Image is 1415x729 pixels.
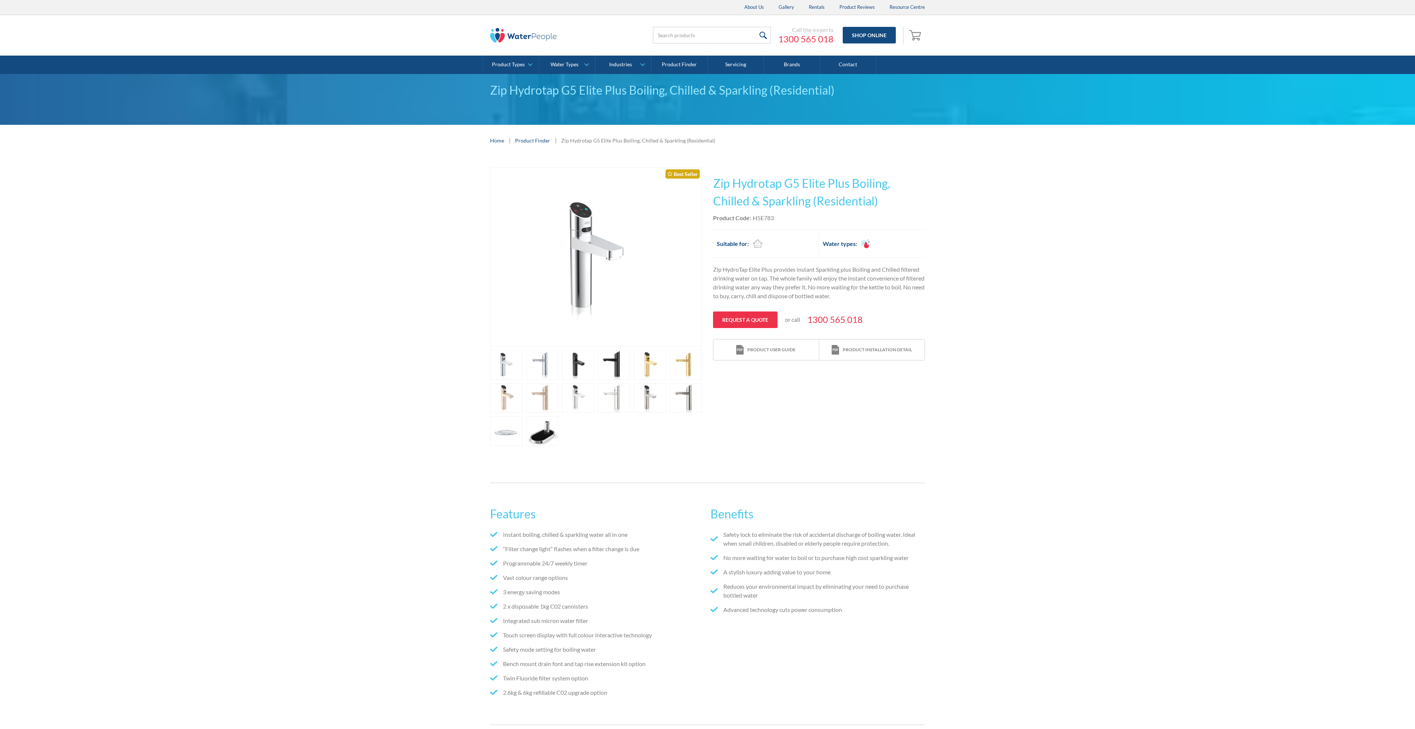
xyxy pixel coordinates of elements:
[713,311,778,328] a: Request a quote
[526,416,559,446] a: open lightbox
[713,265,925,300] p: Zip HydroTap Elite Plus provides instant Sparkling plus Boiling and Chilled filtered drinking wat...
[483,56,539,74] a: Product Types
[490,81,925,99] div: Zip Hydrotap G5 Elite Plus Boiling, Chilled & Sparkling (Residential)
[819,339,925,360] a: print iconProduct installation detail
[490,645,705,654] li: Safety mode setting for boiling water
[562,383,594,413] a: open lightbox
[490,688,705,697] li: 2.6kg & 6kg refillable C02 upgrade option
[490,505,705,523] h2: Features
[778,34,834,45] a: 1300 565 018
[670,350,702,380] a: open lightbox
[778,26,834,34] div: Call the experts
[598,350,630,380] a: open lightbox
[665,169,700,179] div: Best Seller
[490,602,705,611] li: 2 x disposable 1kg C02 cannisters
[710,553,925,562] li: No more waiting for water to boil or to purchase high cost sparkling water
[708,56,764,74] a: Servicing
[710,582,925,600] li: Reduces your environmental impact by eliminating your need to purchase bottled water
[823,239,857,248] h2: Water types:
[595,56,651,74] a: Industries
[539,56,595,74] a: Water Types
[490,416,523,446] a: open lightbox
[490,167,702,346] a: open lightbox
[490,588,705,596] li: 3 energy saving modes
[710,505,925,523] h2: Benefits
[747,346,796,353] div: Product user guide
[561,137,715,144] div: Zip Hydrotap G5 Elite Plus Boiling, Chilled & Sparkling (Residential)
[651,56,707,74] a: Product Finder
[907,27,925,44] a: Open cart
[609,61,632,68] div: Industries
[710,530,925,548] li: Safety lock to eliminate the risk of accidental discharge of boiling water. Ideal when small chil...
[490,28,556,43] img: The Water People
[717,239,749,248] h2: Suitable for:
[843,346,912,353] div: Product installation detail
[490,631,705,640] li: Touch screen display with full colour interactive technology
[490,383,523,413] a: open lightbox
[710,568,925,577] li: A stylish luxury adding value to your home
[634,383,666,413] a: open lightbox
[492,61,525,68] div: Product Types
[526,383,559,413] a: open lightbox
[554,136,558,145] div: |
[490,137,504,144] a: Home
[670,383,702,413] a: open lightbox
[490,545,705,553] li: “Filter change light” flashes when a filter change is due
[490,530,705,539] li: Instant boiling, chilled & sparkling water all in one
[490,573,705,582] li: Vast colour range options
[807,313,863,326] a: 1300 565 018
[490,559,705,568] li: Programmable 24/7 weekly timer
[515,137,550,144] a: Product Finder
[843,27,896,43] a: Shop Online
[634,350,666,380] a: open lightbox
[508,136,511,145] div: |
[598,383,630,413] a: open lightbox
[713,175,925,210] h1: Zip Hydrotap G5 Elite Plus Boiling, Chilled & Sparkling (Residential)
[713,339,819,360] a: print iconProduct user guide
[526,350,559,380] a: open lightbox
[490,659,705,668] li: Bench mount drain font and tap rise extension kit option
[710,605,925,614] li: Advanced technology cuts power consumption
[736,345,744,355] img: print icon
[490,674,705,683] li: Twin Fluoride filter system option
[753,214,774,222] div: H5E783
[562,350,594,380] a: open lightbox
[713,214,751,221] strong: Product Code:
[490,350,523,380] a: open lightbox
[909,29,923,41] img: shopping cart
[523,168,669,346] img: Zip Hydrotap G5 Elite Plus Boiling, Chilled & Sparkling (Residential)
[490,616,705,625] li: Integrated sub micron water filter
[785,315,800,324] p: or call
[764,56,820,74] a: Brands
[551,61,579,68] div: Water Types
[653,27,771,43] input: Search products
[820,56,876,74] a: Contact
[832,345,839,355] img: print icon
